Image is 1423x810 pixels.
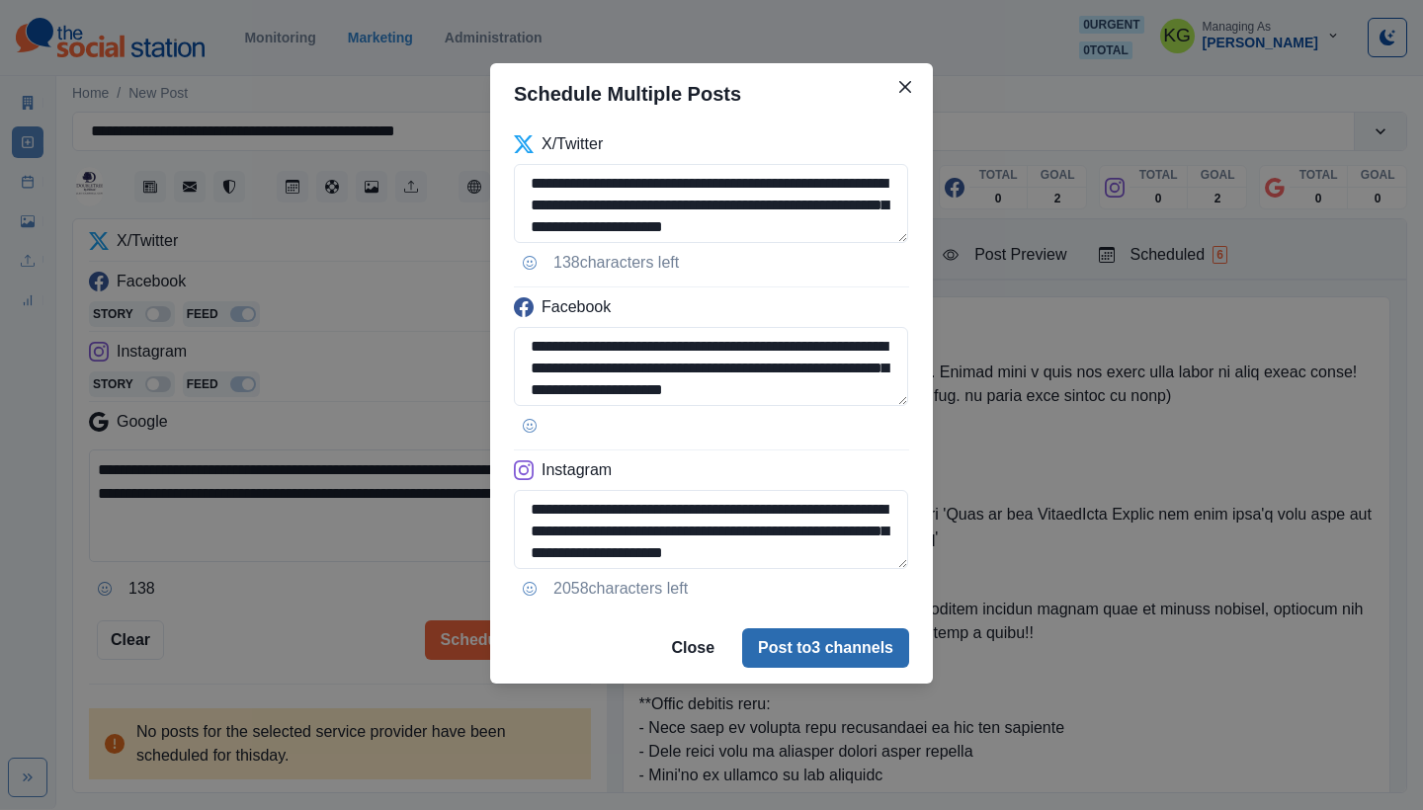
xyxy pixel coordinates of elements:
p: 138 characters left [553,251,679,275]
button: Close [655,628,730,668]
header: Schedule Multiple Posts [490,63,933,124]
button: Opens Emoji Picker [514,247,545,279]
p: 2058 characters left [553,577,688,601]
p: Instagram [542,458,612,482]
button: Close [889,71,921,103]
button: Opens Emoji Picker [514,410,545,442]
button: Post to3 channels [742,628,909,668]
p: X/Twitter [542,132,603,156]
p: Facebook [542,295,611,319]
button: Opens Emoji Picker [514,573,545,605]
